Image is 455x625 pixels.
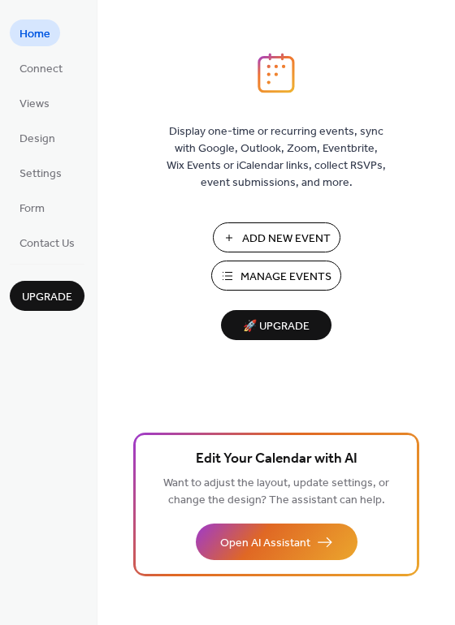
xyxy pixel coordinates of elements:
[240,269,331,286] span: Manage Events
[10,89,59,116] a: Views
[163,472,389,511] span: Want to adjust the layout, update settings, or change the design? The assistant can help.
[196,448,357,471] span: Edit Your Calendar with AI
[167,123,386,192] span: Display one-time or recurring events, sync with Google, Outlook, Zoom, Eventbrite, Wix Events or ...
[10,229,84,256] a: Contact Us
[19,26,50,43] span: Home
[19,166,62,183] span: Settings
[221,310,331,340] button: 🚀 Upgrade
[211,261,341,291] button: Manage Events
[19,61,63,78] span: Connect
[19,131,55,148] span: Design
[213,222,340,252] button: Add New Event
[258,53,295,93] img: logo_icon.svg
[19,235,75,252] span: Contact Us
[10,19,60,46] a: Home
[10,124,65,151] a: Design
[22,289,72,306] span: Upgrade
[19,96,50,113] span: Views
[19,200,45,218] span: Form
[196,524,357,560] button: Open AI Assistant
[242,231,331,248] span: Add New Event
[220,535,310,552] span: Open AI Assistant
[10,194,54,221] a: Form
[10,159,71,186] a: Settings
[10,54,72,81] a: Connect
[10,281,84,311] button: Upgrade
[231,316,322,338] span: 🚀 Upgrade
